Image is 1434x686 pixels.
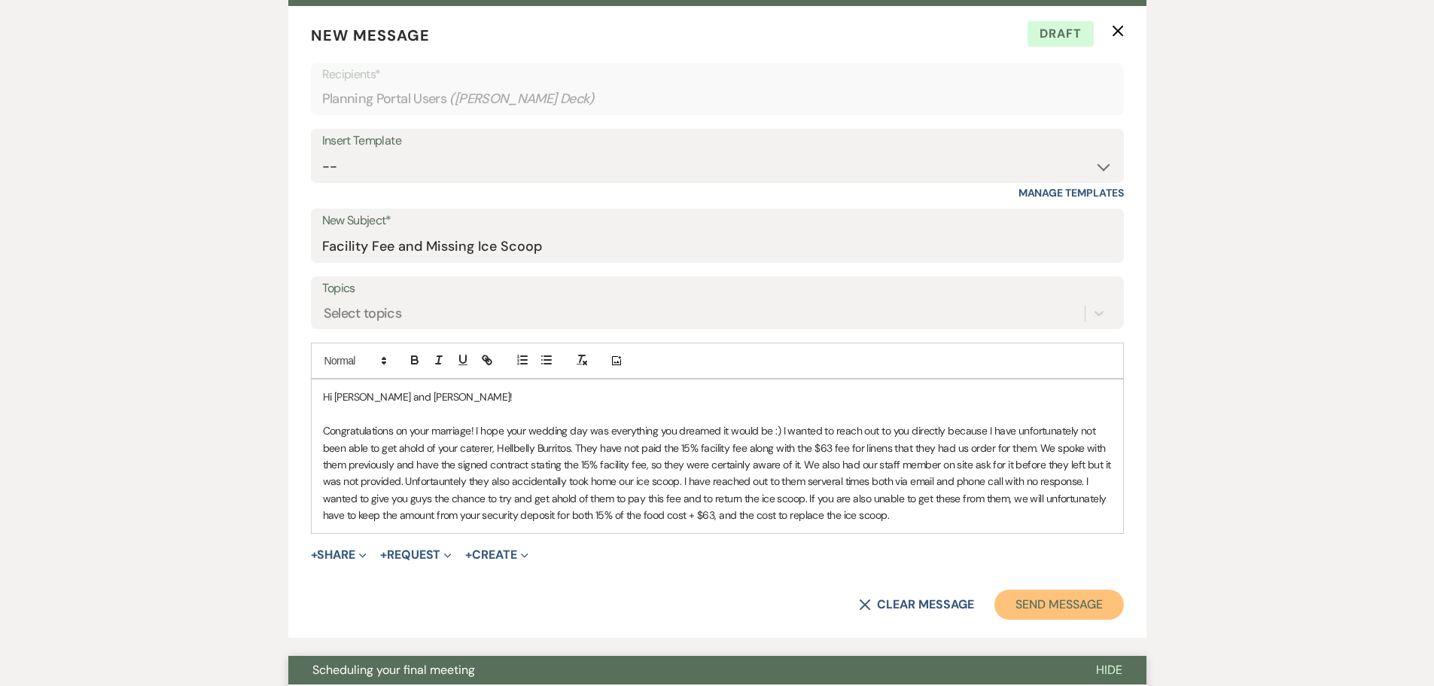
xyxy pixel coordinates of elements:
[323,389,1112,405] p: Hi [PERSON_NAME] and [PERSON_NAME]!
[322,130,1113,152] div: Insert Template
[311,549,367,561] button: Share
[994,590,1123,620] button: Send Message
[1018,186,1124,200] a: Manage Templates
[322,65,1113,84] p: Recipients*
[322,84,1113,114] div: Planning Portal Users
[312,662,475,678] span: Scheduling your final meeting
[322,210,1113,232] label: New Subject*
[288,656,1072,684] button: Scheduling your final meeting
[449,89,595,109] span: ( [PERSON_NAME] Deck )
[311,26,430,45] span: New Message
[323,422,1112,523] p: Congratulations on your marriage! I hope your wedding day was everything you dreamed it would be ...
[465,549,472,561] span: +
[859,599,973,611] button: Clear message
[465,549,528,561] button: Create
[380,549,452,561] button: Request
[1028,21,1094,47] span: Draft
[322,278,1113,300] label: Topics
[311,549,318,561] span: +
[380,549,387,561] span: +
[1072,656,1146,684] button: Hide
[1096,662,1122,678] span: Hide
[324,303,402,324] div: Select topics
